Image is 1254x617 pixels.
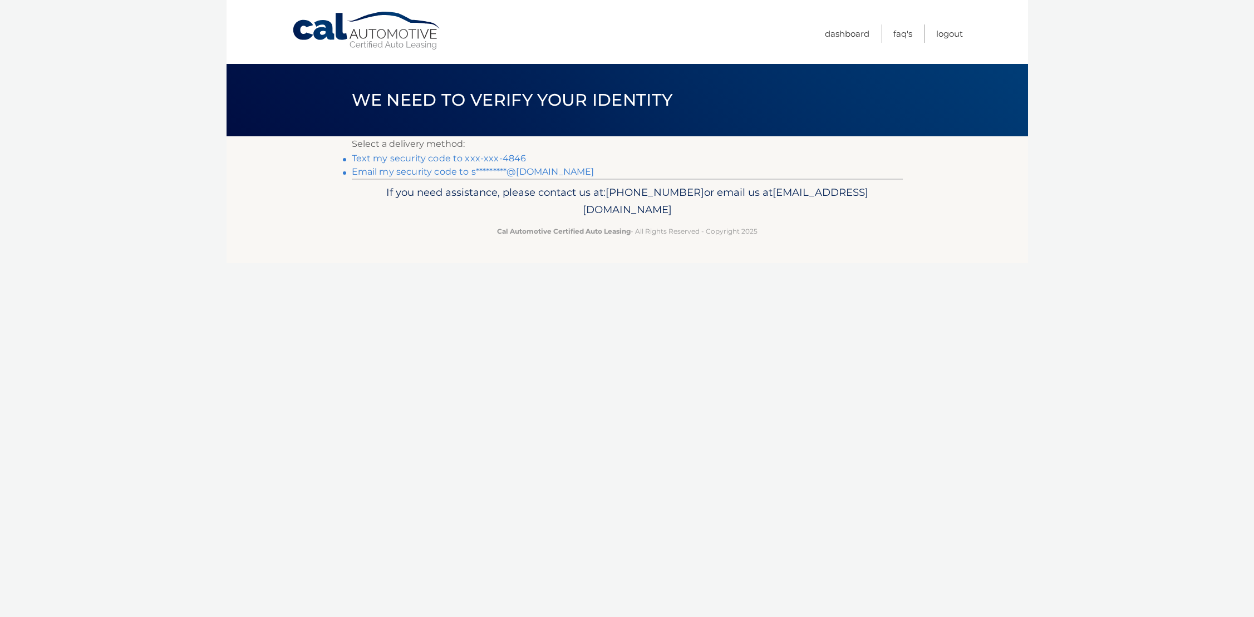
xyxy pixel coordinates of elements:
a: FAQ's [893,24,912,43]
p: Select a delivery method: [352,136,903,152]
span: We need to verify your identity [352,90,673,110]
a: Logout [936,24,963,43]
p: If you need assistance, please contact us at: or email us at [359,184,896,219]
a: Cal Automotive [292,11,442,51]
a: Text my security code to xxx-xxx-4846 [352,153,527,164]
p: - All Rights Reserved - Copyright 2025 [359,225,896,237]
span: [PHONE_NUMBER] [606,186,704,199]
a: Dashboard [825,24,869,43]
a: Email my security code to s*********@[DOMAIN_NAME] [352,166,594,177]
strong: Cal Automotive Certified Auto Leasing [497,227,631,235]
